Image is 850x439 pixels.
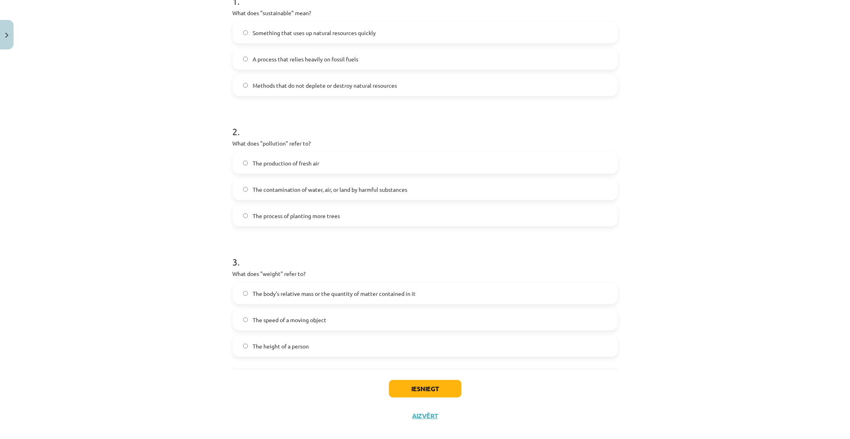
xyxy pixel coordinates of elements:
[5,33,8,38] img: icon-close-lesson-0947bae3869378f0d4975bcd49f059093ad1ed9edebbc8119c70593378902aed.svg
[253,212,340,220] span: The process of planting more trees
[243,83,248,88] input: Methods that do not deplete or destroy natural resources
[410,412,440,420] button: Aizvērt
[389,380,461,398] button: Iesniegt
[253,55,358,63] span: A process that relies heavily on fossil fuels
[253,81,397,90] span: Methods that do not deplete or destroy natural resources
[233,242,618,267] h1: 3 .
[253,316,326,324] span: The speed of a moving object
[243,291,248,296] input: The body's relative mass or the quantity of matter contained in it
[253,185,407,194] span: The contamination of water, air, or land by harmful substances
[233,139,618,148] p: What does "pollution" refer to?
[233,112,618,137] h1: 2 .
[233,9,618,17] p: What does "sustainable" mean?
[243,161,248,166] input: The production of fresh air
[243,187,248,192] input: The contamination of water, air, or land by harmful substances
[243,57,248,62] input: A process that relies heavily on fossil fuels
[243,30,248,35] input: Something that uses up natural resources quickly
[253,289,416,298] span: The body's relative mass or the quantity of matter contained in it
[243,213,248,219] input: The process of planting more trees
[243,344,248,349] input: The height of a person
[243,317,248,323] input: The speed of a moving object
[253,342,309,350] span: The height of a person
[253,159,319,167] span: The production of fresh air
[233,270,618,278] p: What does "weight" refer to?
[253,29,376,37] span: Something that uses up natural resources quickly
